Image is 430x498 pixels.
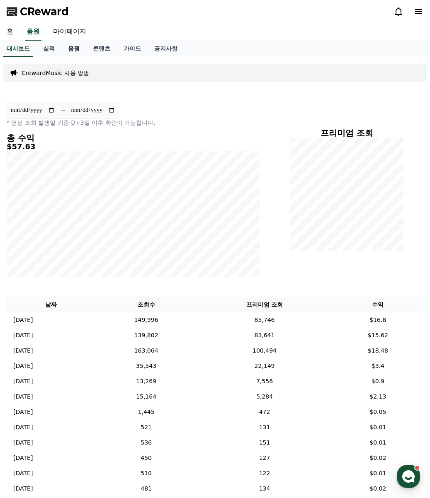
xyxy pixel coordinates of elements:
p: [DATE] [13,316,33,324]
p: [DATE] [13,454,33,462]
th: 조회수 [96,297,197,312]
td: 151 [197,435,332,450]
h4: 프리미엄 조회 [290,128,403,138]
td: 163,064 [96,343,197,358]
td: 13,269 [96,374,197,389]
span: 홈 [26,275,31,282]
td: 35,543 [96,358,197,374]
h5: $57.63 [7,143,260,151]
td: $0.01 [333,466,423,481]
p: [DATE] [13,469,33,478]
a: 대시보드 [3,41,33,57]
th: 프리미엄 조회 [197,297,332,312]
td: $3.4 [333,358,423,374]
h4: 총 수익 [7,133,260,143]
a: 마이페이지 [46,23,93,41]
td: 122 [197,466,332,481]
a: 공지사항 [148,41,184,57]
td: 149,996 [96,312,197,328]
td: $0.05 [333,404,423,420]
p: [DATE] [13,346,33,355]
a: 홈 [2,263,55,283]
td: $2.13 [333,389,423,404]
td: 127 [197,450,332,466]
span: 설정 [128,275,138,282]
p: [DATE] [13,438,33,447]
p: [DATE] [13,377,33,386]
td: 22,149 [197,358,332,374]
p: [DATE] [13,362,33,370]
p: [DATE] [13,408,33,416]
td: $18.48 [333,343,423,358]
td: $0.01 [333,420,423,435]
td: 5,284 [197,389,332,404]
p: * 영상 조회 발생일 기준 D+3일 이후 확인이 가능합니다. [7,118,260,127]
th: 날짜 [7,297,96,312]
a: 대화 [55,263,107,283]
td: 85,746 [197,312,332,328]
th: 수익 [333,297,423,312]
td: 481 [96,481,197,496]
td: 450 [96,450,197,466]
td: $16.8 [333,312,423,328]
a: 콘텐츠 [86,41,117,57]
td: 15,164 [96,389,197,404]
a: CReward [7,5,69,18]
a: 가이드 [117,41,148,57]
p: [DATE] [13,331,33,340]
span: 대화 [76,276,86,282]
td: 134 [197,481,332,496]
td: 1,445 [96,404,197,420]
td: $15.62 [333,328,423,343]
td: 510 [96,466,197,481]
td: 521 [96,420,197,435]
td: 83,641 [197,328,332,343]
td: $0.02 [333,450,423,466]
p: [DATE] [13,392,33,401]
td: 100,494 [197,343,332,358]
td: $0.01 [333,435,423,450]
p: ~ [60,105,66,115]
a: CrewardMusic 사용 방법 [22,69,89,77]
td: $0.9 [333,374,423,389]
a: 음원 [61,41,86,57]
p: [DATE] [13,484,33,493]
td: 472 [197,404,332,420]
td: 139,802 [96,328,197,343]
p: [DATE] [13,423,33,432]
td: 131 [197,420,332,435]
a: 음원 [25,23,41,41]
td: 7,556 [197,374,332,389]
a: 설정 [107,263,159,283]
td: $0.02 [333,481,423,496]
span: CReward [20,5,69,18]
a: 실적 [36,41,61,57]
td: 536 [96,435,197,450]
